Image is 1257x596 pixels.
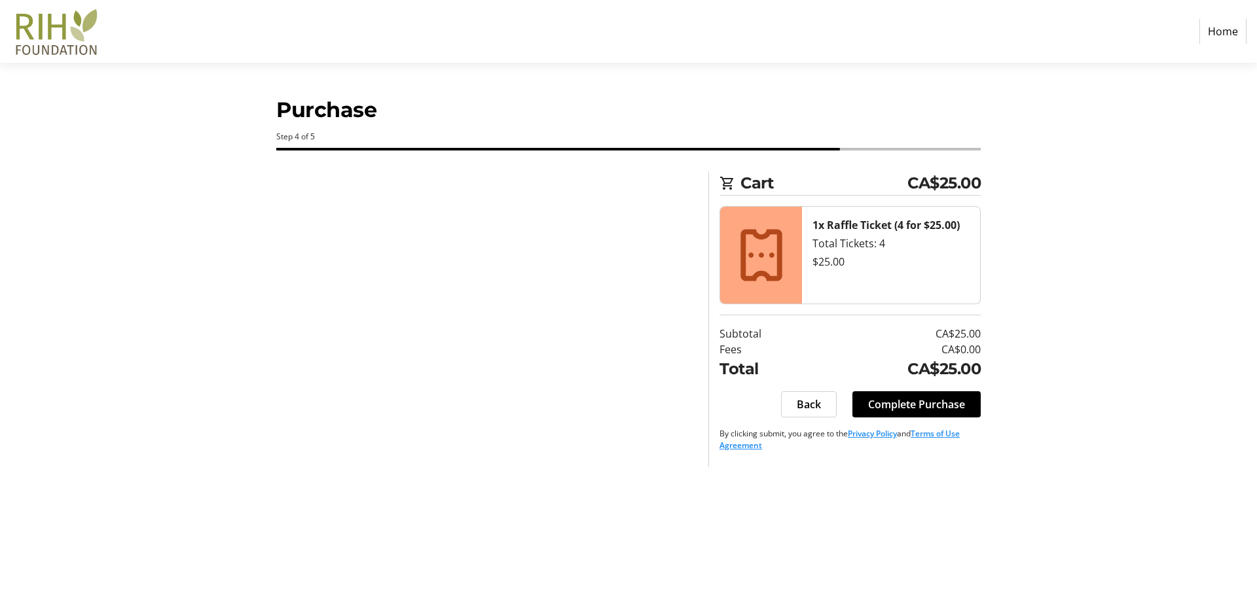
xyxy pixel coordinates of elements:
[812,218,960,232] strong: 1x Raffle Ticket (4 for $25.00)
[814,342,981,357] td: CA$0.00
[907,171,981,195] span: CA$25.00
[781,391,837,417] button: Back
[848,428,897,439] a: Privacy Policy
[812,254,970,270] div: $25.00
[852,391,981,417] button: Complete Purchase
[797,396,821,412] span: Back
[812,236,970,251] div: Total Tickets: 4
[814,357,981,381] td: CA$25.00
[1199,19,1247,44] a: Home
[720,428,981,451] p: By clicking submit, you agree to the and
[740,171,907,195] span: Cart
[868,396,965,412] span: Complete Purchase
[720,342,814,357] td: Fees
[10,5,103,58] img: Royal Inland Hospital Foundation 's Logo
[720,428,960,451] a: Terms of Use Agreement
[276,131,981,143] div: Step 4 of 5
[720,326,814,342] td: Subtotal
[720,357,814,381] td: Total
[276,94,981,126] h1: Purchase
[814,326,981,342] td: CA$25.00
